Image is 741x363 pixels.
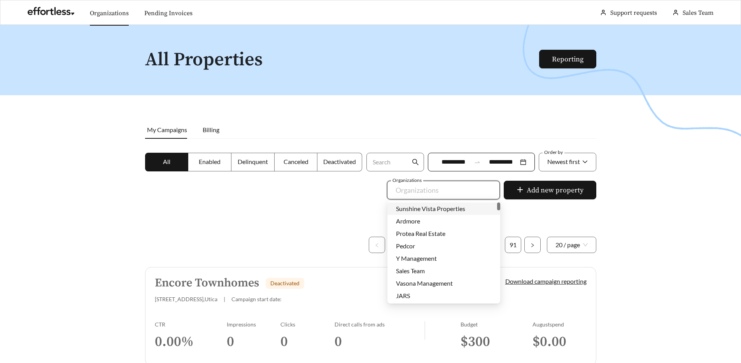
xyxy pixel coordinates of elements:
h3: 0 [335,333,424,351]
h3: 0.00 % [155,333,227,351]
div: Page Size [547,237,596,253]
span: JARS [396,292,410,299]
div: Impressions [227,321,281,328]
span: to [474,159,481,166]
span: left [375,243,379,248]
span: Enabled [199,158,221,165]
button: left [369,237,385,253]
span: Ardmore [396,217,420,225]
span: Canceled [284,158,308,165]
a: Organizations [90,9,129,17]
span: 20 / page [555,237,588,253]
span: Sunshine Vista Properties [396,205,465,212]
h3: 0 [227,333,281,351]
div: Budget [461,321,533,328]
div: August spend [533,321,587,328]
a: Download campaign reporting [505,277,587,285]
button: plusAdd new property [504,181,596,199]
a: 91 [505,237,521,253]
span: Newest first [547,158,580,165]
span: Campaign start date: [231,296,282,302]
h5: Encore Townhomes [155,277,259,290]
h3: 0 [280,333,335,351]
span: All [163,158,170,165]
span: Sales Team [396,267,425,274]
span: Deactivated [270,280,300,286]
span: Pedcor [396,242,415,250]
span: Protea Real Estate [396,230,445,237]
div: Clicks [280,321,335,328]
span: plus [517,186,524,195]
div: CTR [155,321,227,328]
span: Sales Team [683,9,713,17]
span: My Campaigns [147,126,187,133]
li: Next Page [524,237,541,253]
span: Deactivated [323,158,356,165]
h3: $ 300 [461,333,533,351]
span: Delinquent [238,158,268,165]
span: [STREET_ADDRESS] , Utica [155,296,217,302]
span: Add new property [527,185,583,195]
span: | [224,296,225,302]
span: search [412,159,419,166]
a: Support requests [610,9,657,17]
li: Previous Page [369,237,385,253]
span: swap-right [474,159,481,166]
span: right [530,243,535,248]
div: Direct calls from ads [335,321,424,328]
span: Billing [203,126,219,133]
span: Vasona Management [396,279,453,287]
h3: $ 0.00 [533,333,587,351]
button: right [524,237,541,253]
a: Pending Invoices [144,9,193,17]
span: Y Management [396,255,437,262]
